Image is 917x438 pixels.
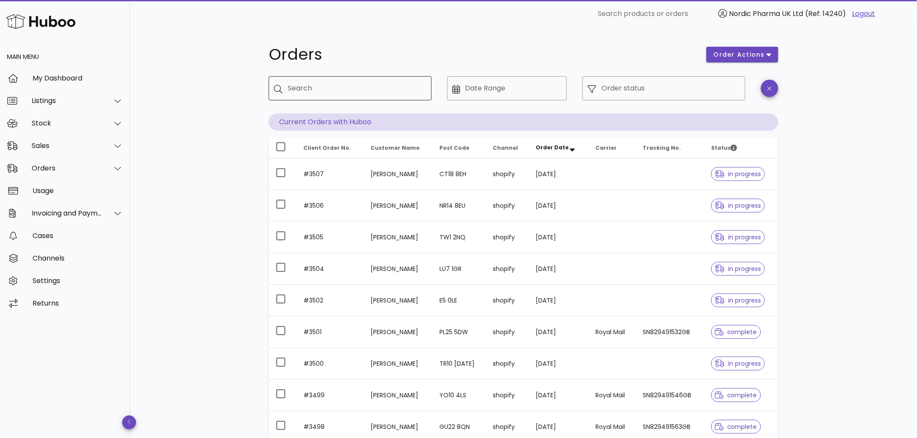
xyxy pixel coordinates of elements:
td: shopify [486,348,529,380]
span: Order Date [536,144,569,151]
span: in progress [715,171,761,177]
th: Status [704,138,778,158]
td: CT18 8EH [432,158,486,190]
td: [DATE] [529,316,589,348]
span: (Ref: 14240) [806,9,846,19]
td: [DATE] [529,285,589,316]
span: in progress [715,234,761,240]
td: [PERSON_NAME] [364,316,432,348]
td: #3499 [296,380,364,411]
td: #3507 [296,158,364,190]
span: Carrier [595,144,617,151]
td: [DATE] [529,190,589,222]
td: [PERSON_NAME] [364,348,432,380]
td: [PERSON_NAME] [364,285,432,316]
td: NR14 8EU [432,190,486,222]
span: Status [711,144,737,151]
span: Tracking No. [643,144,681,151]
th: Channel [486,138,529,158]
td: TR10 [DATE] [432,348,486,380]
button: order actions [706,47,778,62]
div: Invoicing and Payments [32,209,102,217]
td: shopify [486,158,529,190]
div: Returns [33,299,123,307]
th: Carrier [589,138,636,158]
td: shopify [486,285,529,316]
td: shopify [486,316,529,348]
div: Sales [32,142,102,150]
span: Client Order No. [303,144,351,151]
th: Tracking No. [636,138,705,158]
div: Orders [32,164,102,172]
td: shopify [486,190,529,222]
td: #3500 [296,348,364,380]
span: complete [715,392,757,398]
h1: Orders [269,47,696,62]
td: [DATE] [529,253,589,285]
td: Royal Mail [589,316,636,348]
span: complete [715,329,757,335]
div: Listings [32,97,102,105]
span: Post Code [439,144,469,151]
td: [PERSON_NAME] [364,158,432,190]
span: complete [715,424,757,430]
a: Logout [852,9,875,19]
span: in progress [715,266,761,272]
div: Cases [33,232,123,240]
span: in progress [715,361,761,367]
td: SN829491546GB [636,380,705,411]
td: [DATE] [529,158,589,190]
td: [PERSON_NAME] [364,190,432,222]
span: Customer Name [371,144,419,151]
td: shopify [486,253,529,285]
th: Client Order No. [296,138,364,158]
td: #3502 [296,285,364,316]
td: [PERSON_NAME] [364,380,432,411]
span: Channel [493,144,518,151]
div: Usage [33,187,123,195]
th: Post Code [432,138,486,158]
td: [PERSON_NAME] [364,222,432,253]
p: Current Orders with Huboo [269,113,778,131]
div: Channels [33,254,123,262]
div: Stock [32,119,102,127]
td: LU7 1GR [432,253,486,285]
td: [DATE] [529,222,589,253]
td: YO10 4LS [432,380,486,411]
td: [DATE] [529,380,589,411]
span: in progress [715,203,761,209]
td: #3505 [296,222,364,253]
div: My Dashboard [33,74,123,82]
td: [DATE] [529,348,589,380]
td: shopify [486,222,529,253]
div: Settings [33,277,123,285]
span: order actions [713,50,765,59]
span: Nordic Pharma UK Ltd [729,9,803,19]
td: #3506 [296,190,364,222]
td: E5 0LE [432,285,486,316]
td: SN829491532GB [636,316,705,348]
td: Royal Mail [589,380,636,411]
td: PL25 5DW [432,316,486,348]
td: [PERSON_NAME] [364,253,432,285]
td: #3504 [296,253,364,285]
td: shopify [486,380,529,411]
th: Order Date: Sorted descending. Activate to remove sorting. [529,138,589,158]
th: Customer Name [364,138,432,158]
td: #3501 [296,316,364,348]
span: in progress [715,297,761,303]
img: Huboo Logo [6,12,75,31]
td: TW1 2NQ [432,222,486,253]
